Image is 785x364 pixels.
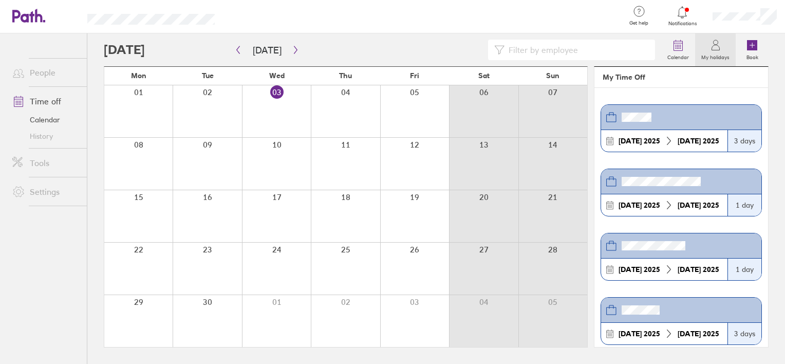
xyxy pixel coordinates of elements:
label: My holidays [695,51,736,61]
div: 1 day [727,259,761,280]
div: 2025 [674,137,723,145]
div: 1 day [727,194,761,216]
strong: [DATE] [678,136,701,145]
span: Mon [131,71,146,80]
div: 2025 [614,265,664,274]
a: History [4,128,87,144]
a: [DATE] 2025[DATE] 20253 days [601,104,762,152]
span: Fri [410,71,419,80]
header: My Time Off [594,67,768,88]
div: 2025 [614,330,664,338]
strong: [DATE] [678,265,701,274]
span: Thu [339,71,352,80]
strong: [DATE] [619,265,642,274]
a: [DATE] 2025[DATE] 20251 day [601,169,762,216]
a: [DATE] 2025[DATE] 20251 day [601,233,762,281]
button: [DATE] [245,42,290,59]
a: Time off [4,91,87,112]
a: Book [736,33,769,66]
span: Tue [202,71,214,80]
strong: [DATE] [678,201,701,210]
input: Filter by employee [504,40,649,60]
a: My holidays [695,33,736,66]
span: Sat [478,71,490,80]
div: 2025 [674,201,723,209]
span: Get help [622,20,656,26]
span: Wed [269,71,285,80]
div: 3 days [727,323,761,344]
span: Sun [546,71,559,80]
strong: [DATE] [619,136,642,145]
a: Tools [4,153,87,173]
strong: [DATE] [619,201,642,210]
span: Notifications [666,21,699,27]
a: [DATE] 2025[DATE] 20253 days [601,297,762,345]
label: Book [740,51,764,61]
div: 2025 [674,265,723,274]
a: People [4,62,87,83]
div: 3 days [727,130,761,152]
div: 2025 [614,137,664,145]
a: Calendar [4,112,87,128]
strong: [DATE] [678,329,701,338]
strong: [DATE] [619,329,642,338]
a: Calendar [661,33,695,66]
a: Settings [4,181,87,202]
a: Notifications [666,5,699,27]
div: 2025 [674,330,723,338]
label: Calendar [661,51,695,61]
div: 2025 [614,201,664,209]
